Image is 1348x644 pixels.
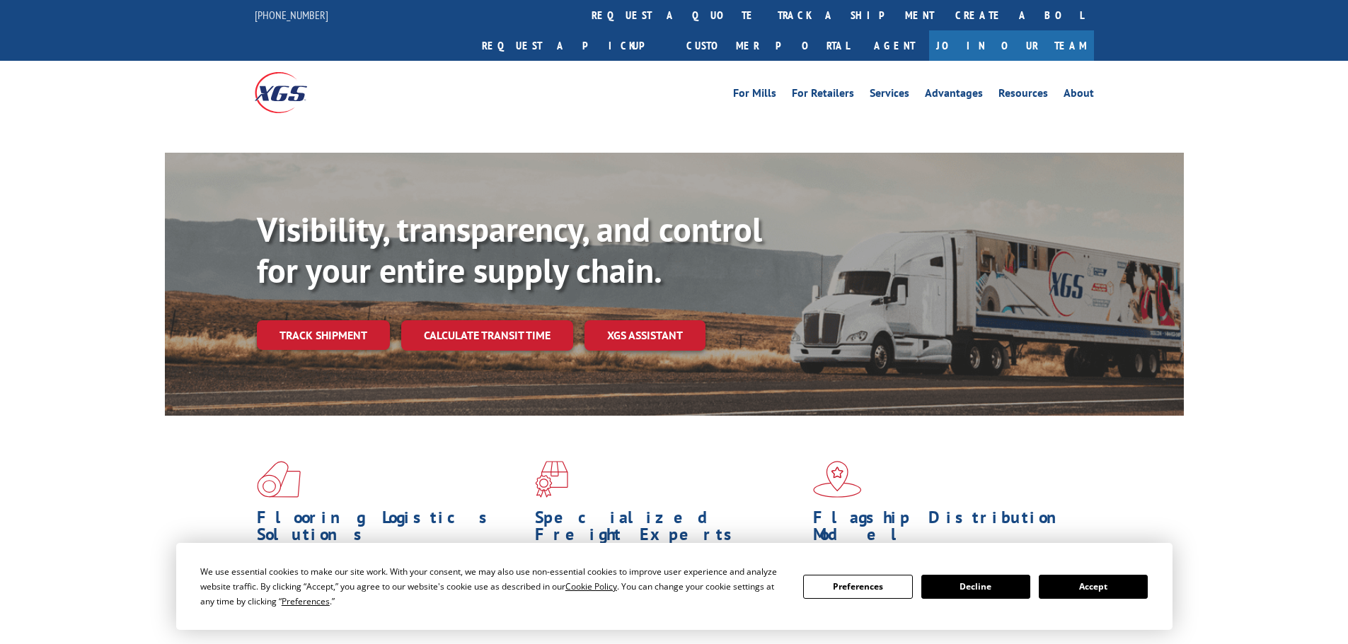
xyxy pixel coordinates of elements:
[1039,575,1148,599] button: Accept
[921,575,1030,599] button: Decline
[471,30,676,61] a: Request a pickup
[813,461,862,498] img: xgs-icon-flagship-distribution-model-red
[998,88,1048,103] a: Resources
[813,509,1081,550] h1: Flagship Distribution Model
[803,575,912,599] button: Preferences
[200,564,786,609] div: We use essential cookies to make our site work. With your consent, we may also use non-essential ...
[929,30,1094,61] a: Join Our Team
[792,88,854,103] a: For Retailers
[535,509,802,550] h1: Specialized Freight Experts
[257,461,301,498] img: xgs-icon-total-supply-chain-intelligence-red
[401,320,573,351] a: Calculate transit time
[257,509,524,550] h1: Flooring Logistics Solutions
[860,30,929,61] a: Agent
[584,320,705,351] a: XGS ASSISTANT
[1064,88,1094,103] a: About
[870,88,909,103] a: Services
[535,461,568,498] img: xgs-icon-focused-on-flooring-red
[925,88,983,103] a: Advantages
[676,30,860,61] a: Customer Portal
[257,320,390,350] a: Track shipment
[733,88,776,103] a: For Mills
[257,207,762,292] b: Visibility, transparency, and control for your entire supply chain.
[565,580,617,592] span: Cookie Policy
[255,8,328,22] a: [PHONE_NUMBER]
[176,543,1173,630] div: Cookie Consent Prompt
[282,595,330,607] span: Preferences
